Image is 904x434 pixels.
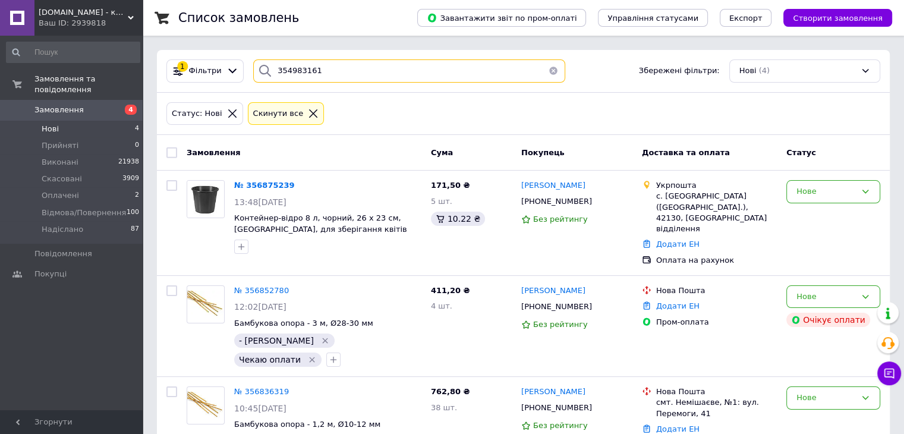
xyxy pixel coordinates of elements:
[729,14,763,23] span: Експорт
[187,147,240,156] span: Замовлення
[431,147,453,156] span: Cума
[42,207,126,218] span: Відмова/Повернення
[178,11,299,25] h1: Список замовлень
[187,392,224,420] img: Фото товару
[656,240,700,249] a: Додати ЕН
[34,269,67,279] span: Покупці
[135,124,139,134] span: 4
[239,336,314,345] span: - [PERSON_NAME]
[34,105,84,115] span: Замовлення
[189,65,222,77] span: Фільтри
[187,285,225,323] a: Фото товару
[656,397,777,419] div: смт. Немішаєве, №1: вул. Перемоги, 41
[125,105,137,115] span: 4
[720,9,772,27] button: Експорт
[34,249,92,259] span: Повідомлення
[656,424,700,433] a: Додати ЕН
[234,387,289,396] a: № 356836319
[521,285,585,297] a: [PERSON_NAME]
[135,140,139,151] span: 0
[759,66,770,75] span: (4)
[793,14,883,23] span: Створити замовлення
[796,392,856,404] div: Нове
[427,12,577,23] span: Завантажити звіт по пром-оплаті
[118,157,139,168] span: 21938
[307,355,317,364] svg: Видалити мітку
[656,180,777,191] div: Укрпошта
[656,317,777,328] div: Пром-оплата
[521,387,585,396] span: [PERSON_NAME]
[42,224,83,235] span: Надіслано
[431,301,452,310] span: 4 шт.
[656,191,777,234] div: с. [GEOGRAPHIC_DATA] ([GEOGRAPHIC_DATA].), 42130, [GEOGRAPHIC_DATA] відділення
[131,224,139,235] span: 87
[607,14,698,23] span: Управління статусами
[39,7,128,18] span: eSad.com.ua - крамниця для професійних садівників
[656,301,700,310] a: Додати ЕН
[42,124,59,134] span: Нові
[521,286,585,295] span: [PERSON_NAME]
[42,140,78,151] span: Прийняті
[169,108,225,120] div: Статус: Нові
[187,386,225,424] a: Фото товару
[786,147,816,156] span: Статус
[796,185,856,198] div: Нове
[417,9,586,27] button: Завантажити звіт по пром-оплаті
[771,13,892,22] a: Створити замовлення
[541,59,565,83] button: Очистить
[431,197,452,206] span: 5 шт.
[177,61,188,72] div: 1
[533,215,588,224] span: Без рейтингу
[431,286,470,295] span: 411,20 ₴
[642,147,730,156] span: Доставка та оплата
[42,157,78,168] span: Виконані
[877,361,901,385] button: Чат з покупцем
[42,190,79,201] span: Оплачені
[39,18,143,29] div: Ваш ID: 2939818
[127,207,139,218] span: 100
[234,420,380,429] a: Бамбукова опора - 1,2 м, Ø10-12 мм
[521,403,592,412] span: [PHONE_NUMBER]
[656,386,777,397] div: Нова Пошта
[34,74,143,95] span: Замовлення та повідомлення
[656,285,777,296] div: Нова Пошта
[187,181,224,218] img: Фото товару
[42,174,82,184] span: Скасовані
[234,181,295,190] a: № 356875239
[431,387,470,396] span: 762,80 ₴
[239,355,301,364] span: Чекаю оплати
[234,286,289,295] a: № 356852780
[521,181,585,190] span: [PERSON_NAME]
[431,181,470,190] span: 171,50 ₴
[786,313,870,327] div: Очікує оплати
[234,213,407,234] a: Контейнер-відро 8 л, чорний, 26 х 23 см, [GEOGRAPHIC_DATA], для зберігання квітів
[320,336,330,345] svg: Видалити мітку
[122,174,139,184] span: 3909
[796,291,856,303] div: Нове
[656,255,777,266] div: Оплата на рахунок
[6,42,140,63] input: Пошук
[533,320,588,329] span: Без рейтингу
[187,291,224,319] img: Фото товару
[533,421,588,430] span: Без рейтингу
[521,302,592,311] span: [PHONE_NUMBER]
[234,197,286,207] span: 13:48[DATE]
[521,197,592,206] span: [PHONE_NUMBER]
[187,180,225,218] a: Фото товару
[234,319,373,328] a: Бамбукова опора - 3 м, Ø28-30 мм
[253,59,565,83] input: Пошук за номером замовлення, ПІБ покупця, номером телефону, Email, номером накладної
[431,403,457,412] span: 38 шт.
[521,386,585,398] a: [PERSON_NAME]
[598,9,708,27] button: Управління статусами
[251,108,306,120] div: Cкинути все
[431,212,485,226] div: 10.22 ₴
[234,404,286,413] span: 10:45[DATE]
[639,65,720,77] span: Збережені фільтри:
[739,65,757,77] span: Нові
